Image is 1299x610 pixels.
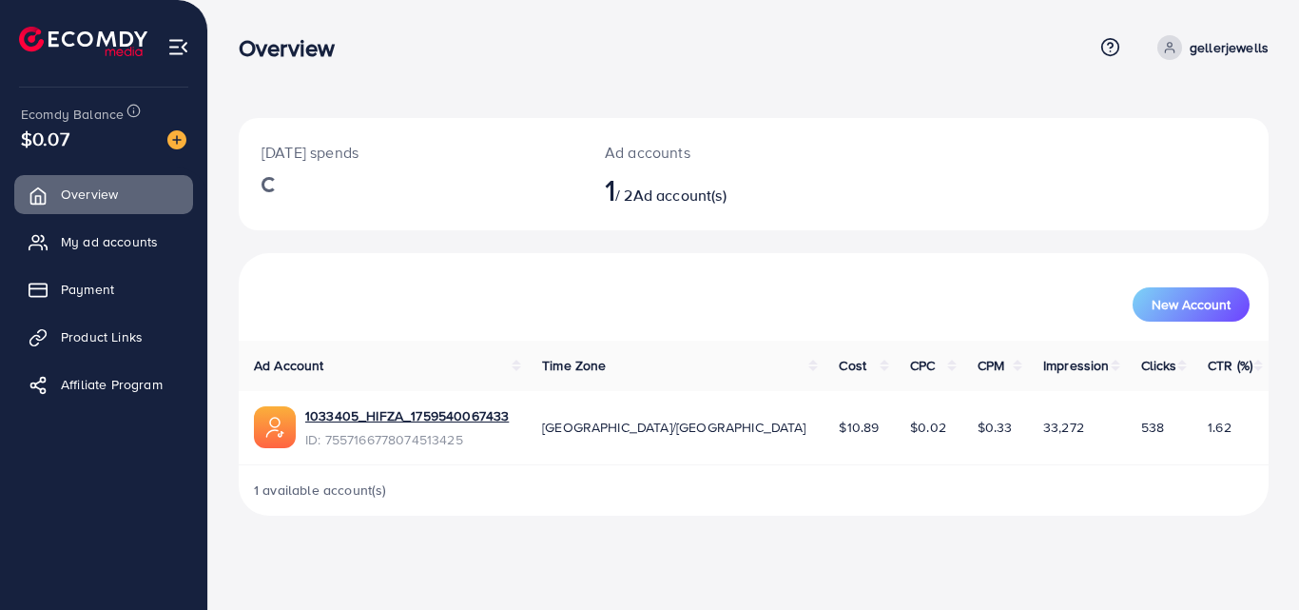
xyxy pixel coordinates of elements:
p: gellerjewells [1190,36,1269,59]
h2: / 2 [605,171,817,207]
span: Time Zone [542,356,606,375]
span: 1 [605,167,615,211]
span: Payment [61,280,114,299]
a: Overview [14,175,193,213]
span: CTR (%) [1208,356,1252,375]
img: menu [167,36,189,58]
span: 1 available account(s) [254,481,387,500]
p: Ad accounts [605,141,817,164]
a: My ad accounts [14,223,193,261]
button: New Account [1133,287,1250,322]
span: 538 [1141,418,1164,437]
span: Ad account(s) [633,185,727,206]
span: Ad Account [254,356,324,375]
span: Product Links [61,327,143,346]
span: $0.07 [21,125,69,152]
a: Payment [14,270,193,308]
span: My ad accounts [61,232,158,251]
img: ic-ads-acc.e4c84228.svg [254,406,296,448]
span: Cost [839,356,866,375]
a: gellerjewells [1150,35,1269,60]
span: ID: 7557166778074513425 [305,430,509,449]
span: $10.89 [839,418,879,437]
span: Impression [1043,356,1110,375]
span: CPM [978,356,1004,375]
p: [DATE] spends [262,141,559,164]
span: 1.62 [1208,418,1231,437]
a: 1033405_HIFZA_1759540067433 [305,406,509,425]
span: New Account [1152,298,1231,311]
a: Product Links [14,318,193,356]
span: $0.02 [910,418,946,437]
span: $0.33 [978,418,1013,437]
img: image [167,130,186,149]
a: Affiliate Program [14,365,193,403]
h3: Overview [239,34,350,62]
span: CPC [910,356,935,375]
span: [GEOGRAPHIC_DATA]/[GEOGRAPHIC_DATA] [542,418,806,437]
span: Affiliate Program [61,375,163,394]
img: logo [19,27,147,56]
span: Overview [61,185,118,204]
span: 33,272 [1043,418,1084,437]
span: Ecomdy Balance [21,105,124,124]
span: Clicks [1141,356,1177,375]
